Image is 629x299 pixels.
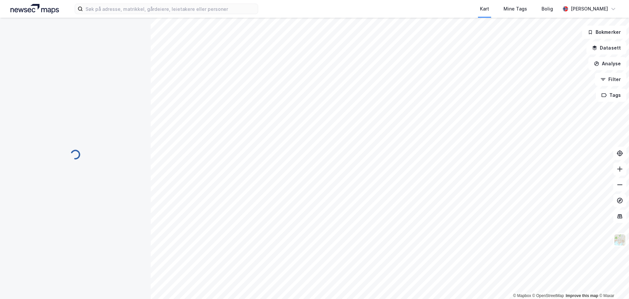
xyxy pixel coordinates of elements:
iframe: Chat Widget [596,267,629,299]
a: OpenStreetMap [532,293,564,298]
div: Bolig [542,5,553,13]
img: logo.a4113a55bc3d86da70a041830d287a7e.svg [10,4,59,14]
img: Z [614,234,626,246]
div: Kart [480,5,489,13]
a: Mapbox [513,293,531,298]
button: Filter [595,73,626,86]
button: Analyse [588,57,626,70]
div: [PERSON_NAME] [571,5,608,13]
button: Datasett [586,41,626,54]
button: Tags [596,89,626,102]
div: Kontrollprogram for chat [596,267,629,299]
div: Mine Tags [504,5,527,13]
input: Søk på adresse, matrikkel, gårdeiere, leietakere eller personer [83,4,258,14]
img: spinner.a6d8c91a73a9ac5275cf975e30b51cfb.svg [70,149,81,160]
button: Bokmerker [582,26,626,39]
a: Improve this map [566,293,598,298]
